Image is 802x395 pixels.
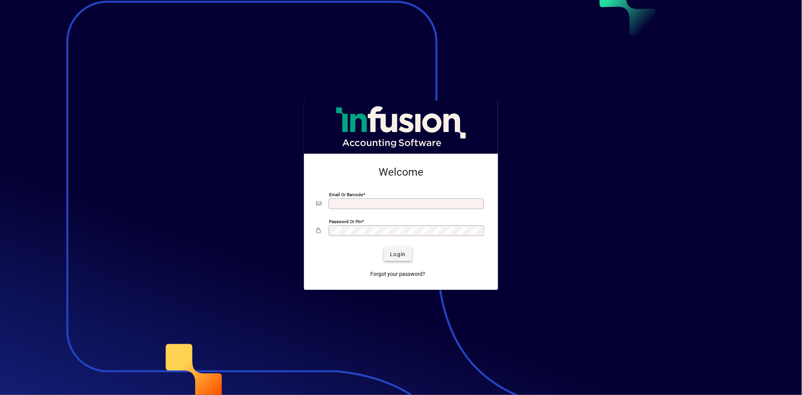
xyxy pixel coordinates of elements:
button: Login [384,247,412,261]
span: Forgot your password? [371,270,426,278]
mat-label: Password or Pin [329,219,362,224]
a: Forgot your password? [368,267,429,281]
h2: Welcome [316,166,486,179]
span: Login [390,250,406,258]
mat-label: Email or Barcode [329,192,363,197]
